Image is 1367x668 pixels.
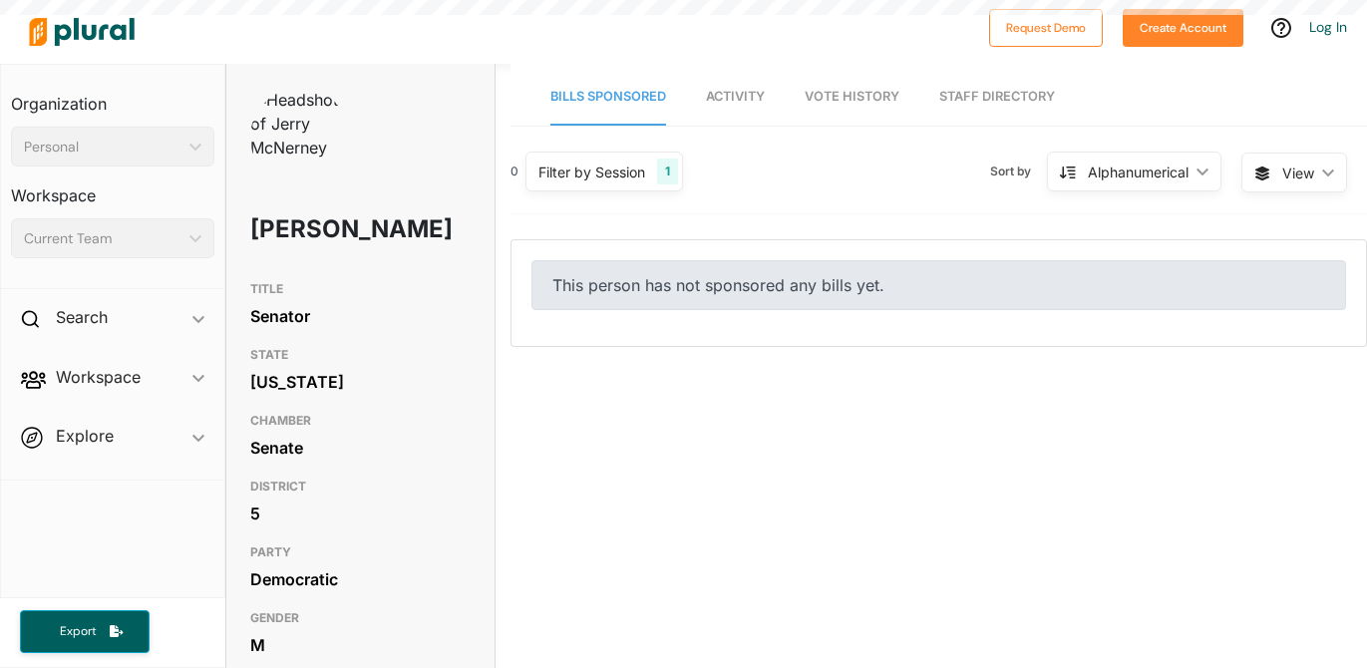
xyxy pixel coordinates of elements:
span: Activity [706,89,765,104]
div: Current Team [24,228,181,249]
button: Export [20,610,150,653]
h3: Organization [11,75,214,119]
span: Export [46,623,110,640]
div: 0 [511,163,518,180]
div: [US_STATE] [250,367,471,397]
a: Vote History [805,69,899,126]
h3: GENDER [250,606,471,630]
a: Bills Sponsored [550,69,666,126]
h2: Search [56,306,108,328]
button: Request Demo [989,9,1103,47]
h3: DISTRICT [250,475,471,499]
div: Personal [24,137,181,158]
span: Sort by [990,163,1047,180]
div: Alphanumerical [1088,162,1189,182]
div: Senate [250,433,471,463]
a: Create Account [1123,16,1243,37]
div: Senator [250,301,471,331]
span: View [1282,163,1314,183]
h3: Workspace [11,167,214,210]
a: Log In [1309,18,1347,36]
div: 1 [657,159,678,184]
a: Activity [706,69,765,126]
span: Bills Sponsored [550,89,666,104]
div: M [250,630,471,660]
h1: [PERSON_NAME] [250,199,383,259]
h3: PARTY [250,540,471,564]
div: This person has not sponsored any bills yet. [531,260,1346,310]
h3: CHAMBER [250,409,471,433]
button: Create Account [1123,9,1243,47]
span: Vote History [805,89,899,104]
div: Filter by Session [538,162,645,182]
div: Democratic [250,564,471,594]
img: Headshot of Jerry McNerney [250,88,350,160]
div: 5 [250,499,471,528]
h3: STATE [250,343,471,367]
h3: TITLE [250,277,471,301]
a: Request Demo [989,16,1103,37]
a: Staff Directory [939,69,1055,126]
